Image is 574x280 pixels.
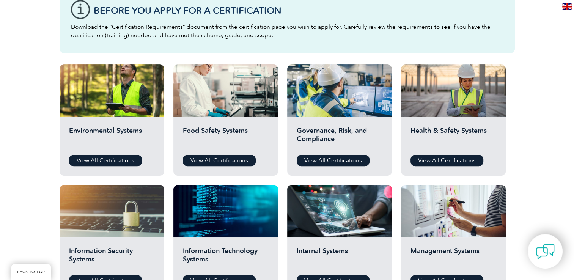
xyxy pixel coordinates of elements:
h2: Food Safety Systems [183,126,269,149]
h2: Management Systems [410,247,496,269]
h3: Before You Apply For a Certification [94,6,503,15]
h2: Internal Systems [297,247,382,269]
a: BACK TO TOP [11,264,51,280]
h2: Information Technology Systems [183,247,269,269]
h2: Governance, Risk, and Compliance [297,126,382,149]
a: View All Certifications [183,155,256,166]
h2: Health & Safety Systems [410,126,496,149]
a: View All Certifications [297,155,370,166]
h2: Information Security Systems [69,247,155,269]
a: View All Certifications [69,155,142,166]
p: Download the “Certification Requirements” document from the certification page you wish to apply ... [71,23,503,39]
a: View All Certifications [410,155,483,166]
h2: Environmental Systems [69,126,155,149]
img: en [562,3,572,10]
img: contact-chat.png [536,242,555,261]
